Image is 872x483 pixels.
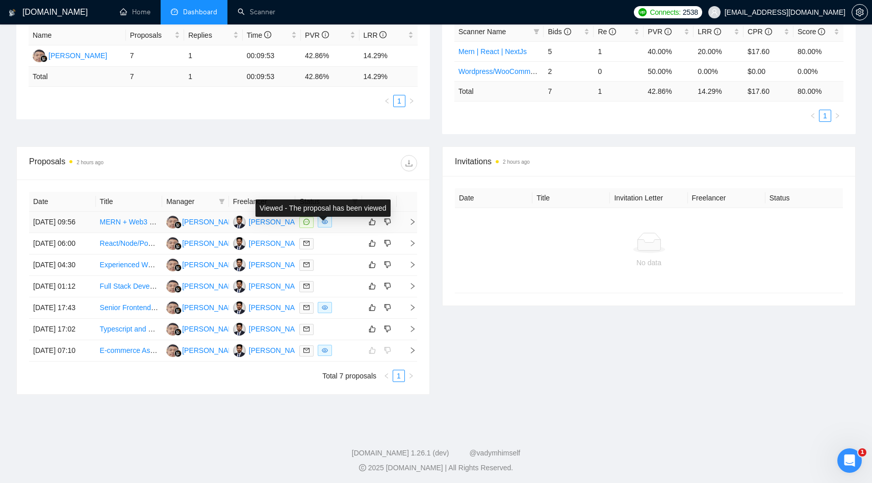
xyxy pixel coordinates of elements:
[303,262,310,268] span: mail
[405,95,418,107] li: Next Page
[393,370,405,382] li: 1
[369,303,376,312] span: like
[381,259,394,271] button: dislike
[184,26,242,45] th: Replies
[303,240,310,246] span: mail
[233,259,246,271] img: KT
[29,26,126,45] th: Name
[166,216,179,228] img: NS
[182,216,241,227] div: [PERSON_NAME]
[638,8,647,16] img: upwork-logo.png
[548,28,571,36] span: Bids
[469,449,520,457] a: @vadymhimself
[96,233,163,255] td: React/Node/Postgres Webapp Developer for Monthly Launches
[29,340,96,362] td: [DATE] 07:10
[401,304,416,311] span: right
[305,31,329,39] span: PVR
[384,239,391,247] span: dislike
[366,301,378,314] button: like
[299,196,348,207] span: Status
[594,81,644,101] td: 1
[249,323,307,335] div: [PERSON_NAME]
[126,26,184,45] th: Proposals
[233,260,307,268] a: KT[PERSON_NAME]
[182,281,241,292] div: [PERSON_NAME]
[166,237,179,250] img: NS
[393,370,404,382] a: 1
[322,370,376,382] li: Total 7 proposals
[405,370,417,382] button: right
[458,47,527,56] a: Mern | React | NextJs
[831,110,843,122] button: right
[301,45,359,67] td: 42.86%
[166,324,241,333] a: NS[PERSON_NAME]
[182,345,241,356] div: [PERSON_NAME]
[384,98,390,104] span: left
[711,9,718,16] span: user
[694,61,743,81] td: 0.00%
[96,192,163,212] th: Title
[100,325,210,333] a: Typescript and ReactJS Developer
[405,370,417,382] li: Next Page
[100,218,374,226] a: MERN + Web3 Developer Needed for Real-Time Blockchain Event Listener Integration
[166,303,241,311] a: NS[PERSON_NAME]
[858,448,866,456] span: 1
[350,194,360,209] span: filter
[381,323,394,335] button: dislike
[233,239,307,247] a: KT[PERSON_NAME]
[249,345,307,356] div: [PERSON_NAME]
[182,323,241,335] div: [PERSON_NAME]
[819,110,831,122] li: 1
[233,237,246,250] img: KT
[217,194,227,209] span: filter
[166,323,179,336] img: NS
[233,303,307,311] a: KT[PERSON_NAME]
[401,325,416,333] span: right
[609,28,616,35] span: info-circle
[249,281,307,292] div: [PERSON_NAME]
[174,307,182,314] img: gigradar-bm.png
[171,8,178,15] span: dashboard
[303,326,310,332] span: mail
[29,155,223,171] div: Proposals
[810,113,816,119] span: left
[664,28,672,35] span: info-circle
[401,155,417,171] button: download
[76,160,104,165] time: 2 hours ago
[384,282,391,290] span: dislike
[174,221,182,228] img: gigradar-bm.png
[166,217,241,225] a: NS[PERSON_NAME]
[249,259,307,270] div: [PERSON_NAME]
[8,463,864,473] div: 2025 [DOMAIN_NAME] | All Rights Reserved.
[644,61,694,81] td: 50.00%
[322,31,329,38] span: info-circle
[503,159,530,165] time: 2 hours ago
[852,4,868,20] button: setting
[264,31,271,38] span: info-circle
[29,67,126,87] td: Total
[366,237,378,249] button: like
[166,239,241,247] a: NS[PERSON_NAME]
[120,8,150,16] a: homeHome
[455,188,532,208] th: Date
[694,41,743,61] td: 20.00%
[837,448,862,473] iframe: Intercom live chat
[748,28,772,36] span: CPR
[174,350,182,357] img: gigradar-bm.png
[33,51,107,59] a: NS[PERSON_NAME]
[96,276,163,297] td: Full Stack Developer for Multi-Client App with Node, Nest, NX and Next
[96,212,163,233] td: MERN + Web3 Developer Needed for Real-Time Blockchain Event Listener Integration
[243,45,301,67] td: 00:09:53
[96,255,163,276] td: Experienced WordPress Developer for Ongoing Website Projects
[532,188,610,208] th: Title
[184,67,242,87] td: 1
[380,370,393,382] button: left
[166,196,215,207] span: Manager
[130,30,172,41] span: Proposals
[765,28,772,35] span: info-circle
[401,261,416,268] span: right
[233,346,307,354] a: KT[PERSON_NAME]
[29,212,96,233] td: [DATE] 09:56
[233,282,307,290] a: KT[PERSON_NAME]
[303,283,310,289] span: mail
